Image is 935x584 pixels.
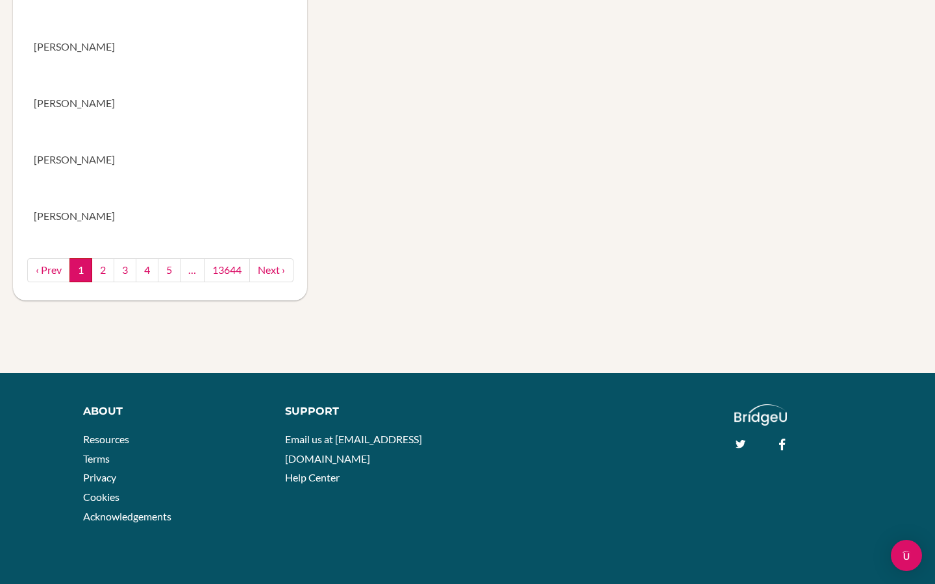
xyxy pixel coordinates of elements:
[734,404,787,426] img: logo_white@2x-f4f0deed5e89b7ecb1c2cc34c3e3d731f90f0f143d5ea2071677605dd97b5244.png
[83,433,129,445] a: Resources
[27,258,70,282] a: ‹ Prev
[83,471,116,483] a: Privacy
[83,404,266,419] div: About
[13,19,307,75] a: [PERSON_NAME]
[158,258,181,282] a: 5
[13,75,307,132] a: [PERSON_NAME]
[13,188,307,245] a: [PERSON_NAME]
[136,258,158,282] a: 4
[285,471,340,483] a: Help Center
[92,258,114,282] a: 2
[83,510,171,522] a: Acknowledgements
[83,452,110,465] a: Terms
[204,258,250,282] a: 13644
[180,258,205,282] a: …
[249,258,293,282] a: next
[69,258,92,282] a: 1
[285,433,422,465] a: Email us at [EMAIL_ADDRESS][DOMAIN_NAME]
[13,132,307,188] a: [PERSON_NAME]
[114,258,136,282] a: 3
[285,404,456,419] div: Support
[83,491,119,503] a: Cookies
[891,540,922,571] div: Open Intercom Messenger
